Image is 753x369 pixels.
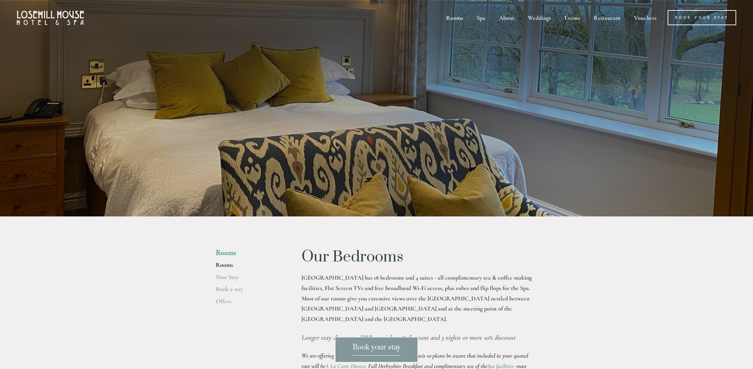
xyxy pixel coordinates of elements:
p: [GEOGRAPHIC_DATA] has 18 bedrooms and 4 suites - all complimentary tea & coffee making facilities... [302,273,537,324]
a: Offers [216,297,280,310]
div: Restaurant [588,10,627,25]
div: Rooms [440,10,469,25]
div: About [493,10,520,25]
div: Spa [471,10,491,25]
a: Book a stay [216,285,280,297]
a: Your Stay [216,273,280,285]
a: Rooms [216,261,280,273]
li: Rooms [216,249,280,257]
div: Events [558,10,586,25]
img: Losehill House [17,11,84,25]
a: Book Your Stay [668,10,736,25]
span: Book your stay [353,343,401,356]
div: Weddings [522,10,557,25]
a: Vouchers [628,10,663,25]
em: Longer stay discount - DBB - 2 nights 5% discount and 3 nights or more 10% discount [302,333,516,342]
h1: Our Bedrooms [302,249,537,265]
a: Book your stay [335,337,418,362]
